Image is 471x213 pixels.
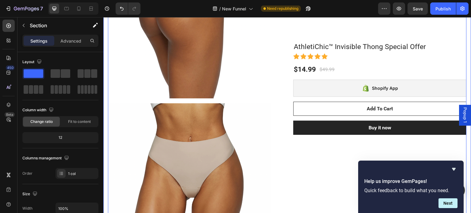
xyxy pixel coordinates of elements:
p: Quick feedback to build what you need. [364,188,458,193]
button: 7 [2,2,46,15]
span: / [219,6,221,12]
button: Publish [430,2,456,15]
span: Save [413,6,423,11]
div: Shopify App [269,67,295,75]
div: 12 [24,133,97,142]
div: Beta [5,112,15,117]
div: Width [22,206,33,211]
div: 1 col [68,171,97,177]
div: Size [22,190,39,198]
span: Popup 1 [359,90,365,106]
div: Help us improve GemPages! [364,165,458,208]
span: Change ratio [30,119,53,124]
p: Advanced [60,38,81,44]
div: 450 [6,65,15,70]
p: Section [30,22,80,29]
span: New Funnel [222,6,246,12]
span: Fit to content [68,119,91,124]
div: Columns management [22,154,70,162]
div: Undo/Redo [116,2,140,15]
p: 7 [40,5,43,12]
div: Publish [435,6,451,12]
h2: Help us improve GemPages! [364,178,458,185]
div: $49.99 [216,48,232,57]
iframe: Design area [103,17,471,213]
div: Order [22,171,33,176]
h1: AthletiChic™ Invisible Thong Special Offer [190,25,363,35]
button: Hide survey [450,165,458,173]
button: Buy it now [190,104,363,118]
div: Column width [22,106,55,114]
div: Layout [22,58,43,66]
button: Save [408,2,428,15]
div: Buy it now [266,107,288,114]
div: $14.99 [190,47,213,58]
button: Add To Cart [190,85,363,99]
button: Next question [438,198,458,208]
div: Add To Cart [264,88,290,95]
p: Settings [30,38,48,44]
span: Need republishing [267,6,298,11]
